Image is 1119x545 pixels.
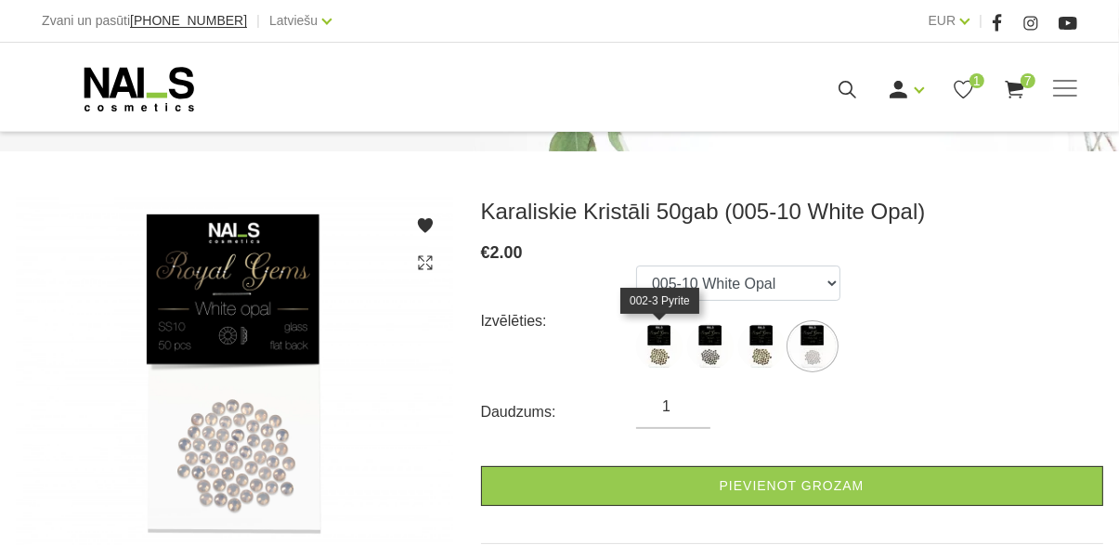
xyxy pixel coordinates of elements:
img: ... [738,323,785,370]
div: Zvani un pasūti [42,9,247,32]
a: Latviešu [269,9,318,32]
img: ... [789,323,836,370]
a: EUR [929,9,956,32]
img: ... [636,323,683,370]
a: Pievienot grozam [481,466,1103,506]
div: Izvēlēties: [481,306,637,336]
a: 7 [1003,78,1026,101]
span: 1 [969,73,984,88]
h3: Karaliskie Kristāli 50gab (005-10 White Opal) [481,198,1103,226]
span: [PHONE_NUMBER] [130,13,247,28]
span: | [256,9,260,32]
span: € [481,243,490,262]
a: 1 [952,78,975,101]
span: | [979,9,982,32]
div: Daudzums: [481,397,637,427]
span: 2.00 [490,243,523,262]
img: ... [687,323,734,370]
span: 7 [1021,73,1035,88]
a: [PHONE_NUMBER] [130,14,247,28]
